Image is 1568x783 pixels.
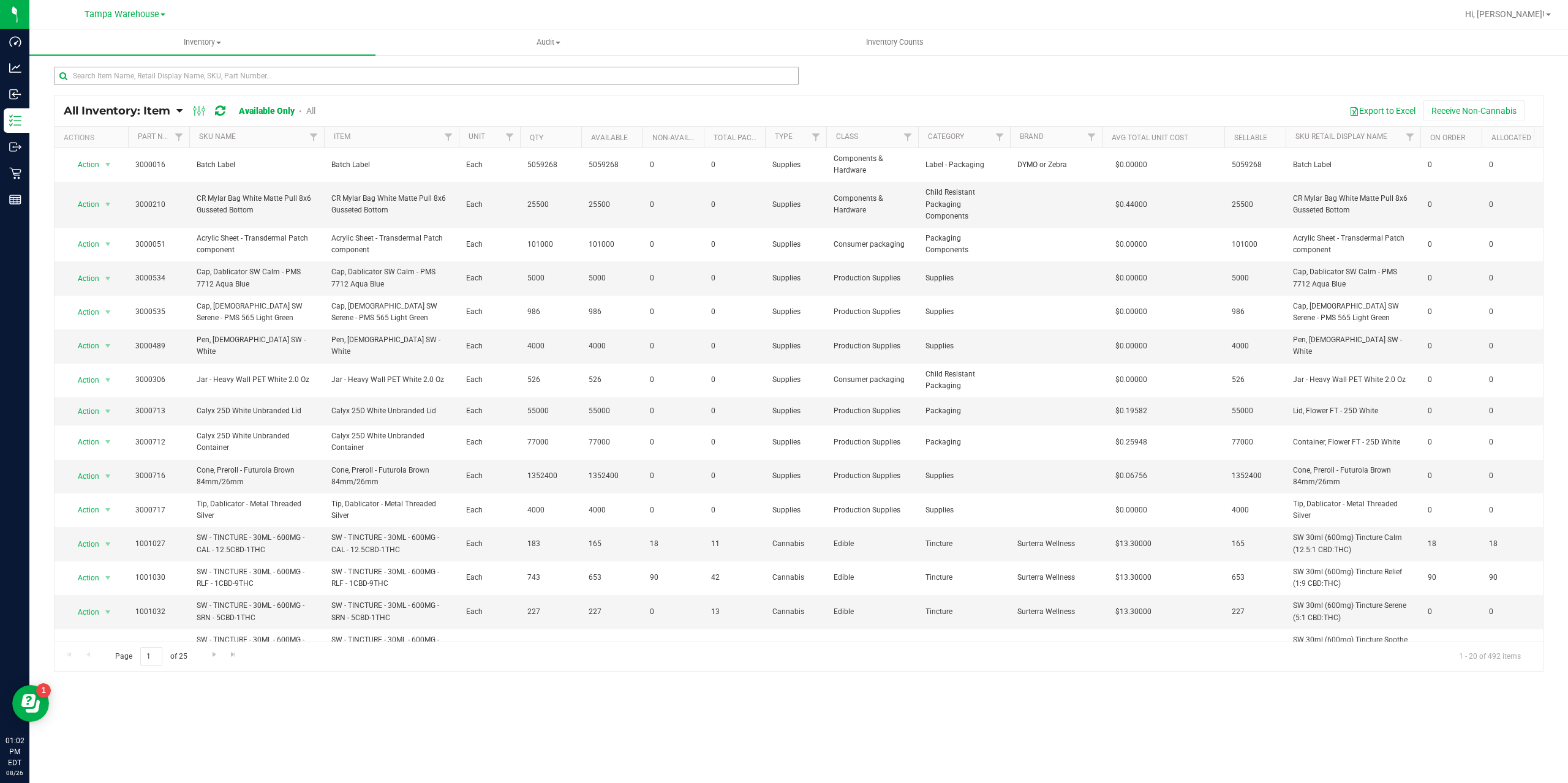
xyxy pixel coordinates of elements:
span: 25500 [589,199,635,211]
span: 0 [1489,239,1536,250]
span: Action [67,196,100,213]
a: Item [334,132,350,141]
span: Batch Label [197,159,317,171]
span: 3000717 [135,504,182,516]
inline-svg: Reports [9,193,21,206]
span: Supplies [925,470,1003,482]
span: Container, Flower FT - 25D White [1293,436,1413,448]
span: Cap, [DEMOGRAPHIC_DATA] SW Serene - PMS 565 Light Green [1293,301,1413,324]
span: 0 [1489,340,1536,352]
span: Action [67,156,100,173]
span: 90 [650,572,696,583]
a: Audit [375,29,722,55]
inline-svg: Inventory [9,114,21,127]
span: Acrylic Sheet - Transdermal Patch component [1293,233,1413,256]
span: Each [466,538,513,550]
span: 0 [1428,239,1474,250]
span: 0 [711,199,758,211]
inline-svg: Outbound [9,141,21,153]
a: Non-Available [652,133,707,142]
span: 0 [1489,199,1536,211]
span: 986 [527,306,574,318]
span: 0 [1489,504,1536,516]
span: 0 [1428,272,1474,284]
span: Supplies [772,199,819,211]
span: Action [67,637,100,654]
span: Child Resistant Packaging [925,369,1003,392]
span: Tampa Warehouse [85,9,159,20]
span: Supplies [925,504,1003,516]
a: Inventory Counts [722,29,1068,55]
span: Action [67,236,100,253]
span: Production Supplies [834,405,911,417]
span: $0.00000 [1109,303,1153,321]
span: 3000712 [135,436,182,448]
span: Action [67,270,100,287]
span: 5000 [1232,272,1278,284]
span: Batch Label [1293,159,1413,171]
span: 1352400 [589,470,635,482]
span: Components & Hardware [834,153,911,176]
span: Calyx 25D White Unbranded Container [331,430,451,454]
span: 986 [1232,306,1278,318]
span: Each [466,159,513,171]
span: 0 [650,405,696,417]
span: CR Mylar Bag White Matte Pull 8x6 Gusseted Bottom [331,193,451,216]
span: Production Supplies [834,436,911,448]
span: Consumer packaging [834,374,911,386]
a: Filter [1082,127,1102,148]
span: 77000 [527,436,574,448]
span: 0 [711,306,758,318]
span: Pen, [DEMOGRAPHIC_DATA] SW - White [331,334,451,358]
span: Inventory Counts [850,37,940,48]
span: Supplies [772,159,819,171]
a: Filter [1400,127,1420,148]
span: $0.00000 [1109,236,1153,253]
span: 3000534 [135,272,182,284]
span: 3000051 [135,239,182,250]
a: Available Only [239,106,295,116]
input: Search Item Name, Retail Display Name, SKU, Part Number... [54,67,799,85]
span: 4000 [589,504,635,516]
span: SW 30ml (600mg) Tincture Serene (5:1 CBD:THC) [1293,600,1413,623]
span: 3000489 [135,340,182,352]
span: SW 30ml (600mg) Tincture Relief (1:9 CBD:THC) [1293,566,1413,590]
span: 183 [527,538,574,550]
span: Pen, [DEMOGRAPHIC_DATA] SW - White [197,334,317,358]
span: 90 [1428,572,1474,583]
span: DYMO or Zebra [1017,159,1095,171]
span: 4000 [1232,504,1278,516]
a: Avg Total Unit Cost [1112,133,1188,142]
span: 653 [1232,572,1278,583]
span: Cap, Dablicator SW Calm - PMS 7712 Aqua Blue [1293,266,1413,290]
span: SW - TINCTURE - 30ML - 600MG - SRN - 5CBD-1THC [331,600,451,623]
span: Action [67,604,100,621]
span: Supplies [772,272,819,284]
span: Action [67,501,100,519]
a: Total Packages [714,133,775,142]
span: $13.30000 [1109,535,1158,553]
div: Actions [64,133,123,142]
span: Action [67,433,100,451]
span: Cap, Dablicator SW Calm - PMS 7712 Aqua Blue [331,266,451,290]
span: 0 [711,159,758,171]
span: 526 [589,374,635,386]
a: Inventory [29,29,375,55]
span: Supplies [772,306,819,318]
span: Cone, Preroll - Futurola Brown 84mm/26mm [331,465,451,488]
span: $0.00000 [1109,269,1153,287]
span: 101000 [1232,239,1278,250]
inline-svg: Retail [9,167,21,179]
span: Hi, [PERSON_NAME]! [1465,9,1545,19]
span: Each [466,199,513,211]
span: 5059268 [1232,159,1278,171]
a: On Order [1430,133,1465,142]
span: Production Supplies [834,306,911,318]
span: Acrylic Sheet - Transdermal Patch component [331,233,451,256]
span: 101000 [527,239,574,250]
span: Calyx 25D White Unbranded Lid [197,405,317,417]
span: 0 [650,239,696,250]
span: Packaging Components [925,233,1003,256]
span: 5059268 [527,159,574,171]
a: Filter [500,127,520,148]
